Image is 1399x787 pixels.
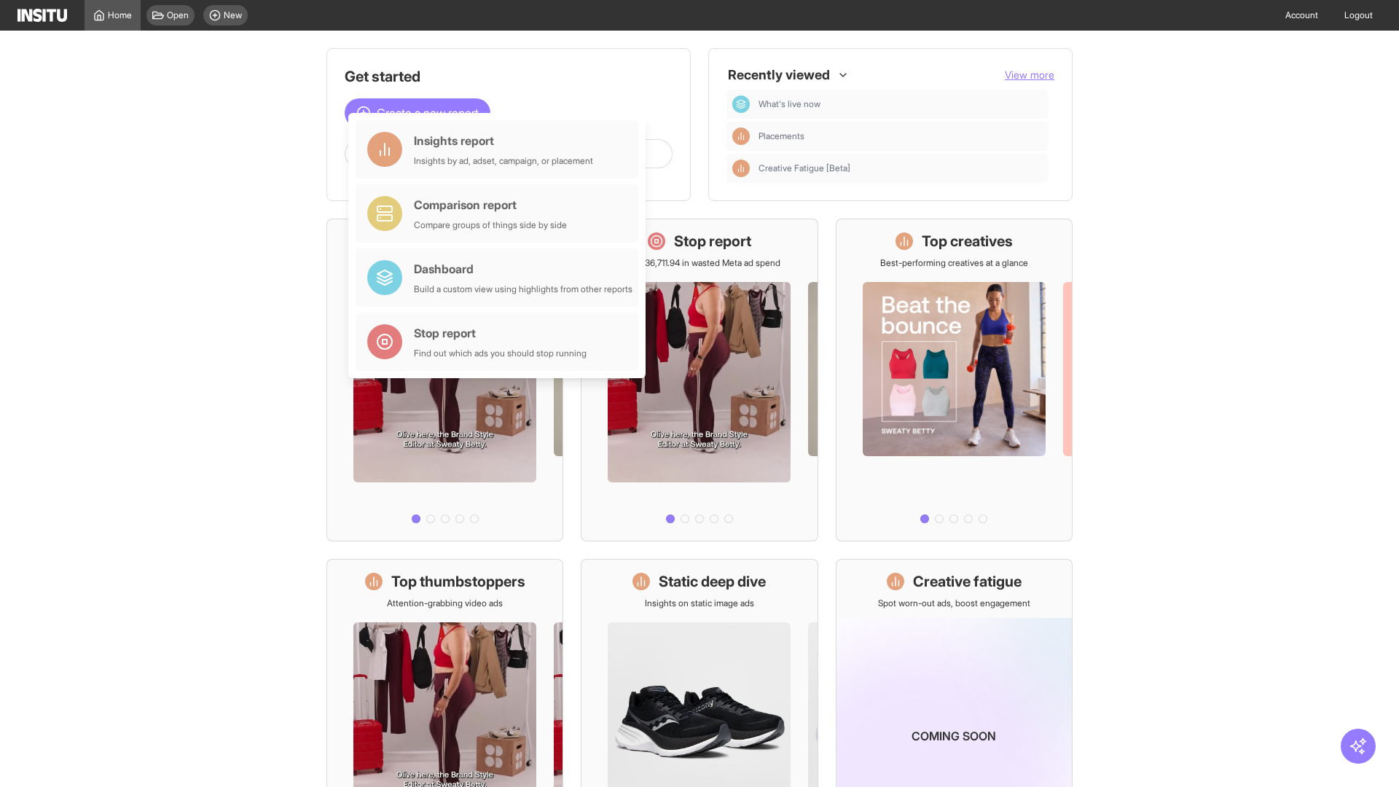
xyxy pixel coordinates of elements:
div: Insights [732,128,750,145]
h1: Stop report [674,231,751,251]
span: New [224,9,242,21]
h1: Top creatives [922,231,1013,251]
span: Placements [759,130,1043,142]
span: Creative Fatigue [Beta] [759,163,1043,174]
p: Insights on static image ads [645,598,754,609]
div: Insights report [414,132,593,149]
a: Stop reportSave £36,711.94 in wasted Meta ad spend [581,219,818,541]
div: Build a custom view using highlights from other reports [414,283,632,295]
div: Comparison report [414,196,567,214]
p: Attention-grabbing video ads [387,598,503,609]
button: Create a new report [345,98,490,128]
span: What's live now [759,98,1043,110]
span: Home [108,9,132,21]
button: View more [1005,68,1054,82]
span: View more [1005,68,1054,81]
h1: Get started [345,66,673,87]
span: Create a new report [377,104,479,122]
div: Stop report [414,324,587,342]
div: Insights by ad, adset, campaign, or placement [414,155,593,167]
p: Best-performing creatives at a glance [880,257,1028,269]
a: Top creativesBest-performing creatives at a glance [836,219,1073,541]
span: What's live now [759,98,820,110]
img: Logo [17,9,67,22]
h1: Top thumbstoppers [391,571,525,592]
div: Insights [732,160,750,177]
span: Creative Fatigue [Beta] [759,163,850,174]
div: Dashboard [414,260,632,278]
p: Save £36,711.94 in wasted Meta ad spend [619,257,780,269]
div: Dashboard [732,95,750,113]
h1: Static deep dive [659,571,766,592]
span: Placements [759,130,804,142]
div: Find out which ads you should stop running [414,348,587,359]
div: Compare groups of things side by side [414,219,567,231]
a: What's live nowSee all active ads instantly [326,219,563,541]
span: Open [167,9,189,21]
